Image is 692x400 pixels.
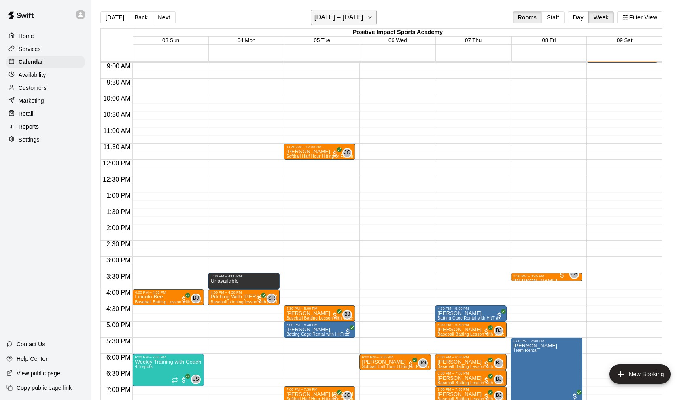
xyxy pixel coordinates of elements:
[496,375,502,383] span: BJ
[511,273,582,281] div: 3:30 PM – 3:45 PM: Logan Crouse
[494,358,503,368] div: BJ Johnson
[342,310,352,320] div: BJ Johnson
[208,289,280,305] div: 4:00 PM – 4:30 PM: Pitching With Steve
[286,154,416,159] span: Softball Half Hour Hitting or Fielding Lesson with [PERSON_NAME]
[420,359,426,367] span: JG
[497,375,503,384] span: BJ Johnson
[513,348,537,353] span: Team Rental
[571,270,577,278] span: JG
[284,305,355,322] div: 4:30 PM – 5:00 PM: Philip Berglind
[435,322,507,338] div: 5:00 PM – 5:30 PM: Gracie Grubbs
[270,294,276,303] span: Steve Ratzer
[284,144,355,160] div: 11:30 AM – 12:00 PM: Mollie Mikkelson
[19,71,46,79] p: Availability
[19,97,44,105] p: Marketing
[344,392,350,400] span: JG
[6,82,85,94] a: Customers
[346,310,352,320] span: BJ Johnson
[362,364,492,369] span: Softball Half Hour Hitting or Fielding Lesson with [PERSON_NAME]
[210,274,277,278] div: 3:30 PM – 4:00 PM
[494,375,503,384] div: BJ Johnson
[437,355,504,359] div: 6:00 PM – 6:30 PM
[435,354,507,370] div: 6:00 PM – 6:30 PM: Spencer Collins
[180,376,188,384] span: All customers have paid
[437,332,538,337] span: Baseball Batting Lesson with Coach BJ - 30-Minutes
[482,328,490,336] span: All customers have paid
[6,30,85,42] a: Home
[135,355,202,359] div: 6:00 PM – 7:00 PM
[496,359,502,367] span: BJ
[568,11,589,23] button: Day
[286,323,353,327] div: 5:00 PM – 5:30 PM
[104,241,133,248] span: 2:30 PM
[17,355,47,363] p: Help Center
[193,294,199,303] span: BJ
[344,311,350,319] span: BJ
[6,95,85,107] div: Marketing
[210,300,302,304] span: Baseball pitching lesson with [PERSON_NAME]
[437,381,538,385] span: Baseball Batting Lesson with Coach BJ - 30-Minutes
[267,294,276,303] div: Steve Ratzer
[435,370,507,386] div: 6:30 PM – 7:00 PM: Henry Lesson
[314,37,330,43] button: 05 Tue
[286,387,353,392] div: 7:00 PM – 7:30 PM
[286,332,349,337] span: Batting Cage Rental with HitTrax
[362,355,429,359] div: 6:00 PM – 6:30 PM
[129,11,153,23] button: Back
[135,364,153,369] span: 4/5 spots filled
[101,127,133,134] span: 11:00 AM
[104,354,133,361] span: 6:00 PM
[342,148,352,158] div: Jaden Goodwin
[346,148,352,158] span: Jaden Goodwin
[135,290,202,294] div: 4:00 PM – 4:30 PM
[437,387,504,392] div: 7:00 PM – 7:30 PM
[6,56,85,68] a: Calendar
[17,384,72,392] p: Copy public page link
[193,375,199,383] span: JS
[194,375,201,384] span: Jason Stepp
[437,316,500,320] span: Batting Cage Rental with HitTrax
[104,208,133,215] span: 1:30 PM
[162,37,179,43] button: 03 Sun
[191,375,201,384] div: Jason Stepp
[359,354,431,370] div: 6:00 PM – 6:30 PM: Madalyn Ricciardi
[104,273,133,280] span: 3:30 PM
[482,376,490,384] span: All customers have paid
[497,326,503,336] span: BJ Johnson
[101,160,132,167] span: 12:00 PM
[513,274,580,278] div: 3:30 PM – 3:45 PM
[331,150,339,158] span: All customers have paid
[101,95,133,102] span: 10:00 AM
[19,84,47,92] p: Customers
[135,300,236,304] span: Baseball Batting Lesson with Coach BJ - 30-Minutes
[105,79,133,86] span: 9:30 AM
[191,294,201,303] div: BJ Johnson
[542,37,556,43] button: 08 Fri
[6,121,85,133] a: Reports
[105,63,133,70] span: 9:00 AM
[344,328,352,336] span: All customers have paid
[497,358,503,368] span: BJ Johnson
[496,392,502,400] span: BJ
[421,358,428,368] span: Jaden Goodwin
[437,371,504,375] div: 6:30 PM – 7:00 PM
[208,273,280,289] div: 3:30 PM – 4:00 PM: Unavailable
[104,370,133,377] span: 6:30 PM
[17,369,60,377] p: View public page
[465,37,482,43] button: 07 Thu
[6,69,85,81] div: Availability
[311,10,377,25] button: [DATE] – [DATE]
[180,295,188,303] span: All customers have paid
[104,289,133,296] span: 4:00 PM
[17,340,45,348] p: Contact Us
[617,11,662,23] button: Filter View
[331,311,339,320] span: All customers have paid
